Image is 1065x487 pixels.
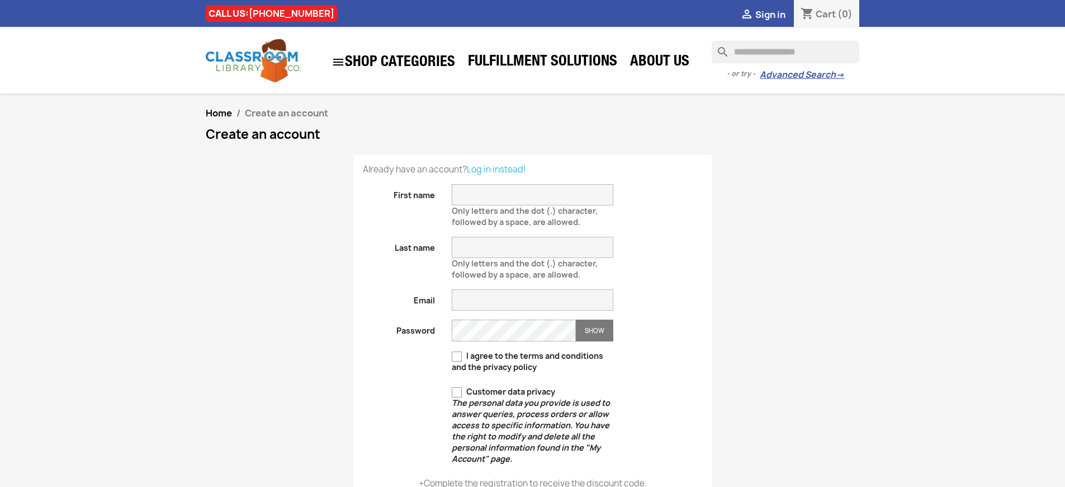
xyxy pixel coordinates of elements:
p: Already have an account? [363,164,703,175]
span: Create an account [245,107,328,119]
a: SHOP CATEGORIES [326,50,461,74]
a: About Us [624,51,695,74]
span: Only letters and the dot (.) character, followed by a space, are allowed. [452,201,598,227]
label: Customer data privacy [452,386,613,465]
a: [PHONE_NUMBER] [249,7,334,20]
input: Search [712,41,859,63]
label: I agree to the terms and conditions and the privacy policy [452,350,613,373]
span: Sign in [755,8,785,21]
a: Fulfillment Solutions [462,51,623,74]
span: → [836,69,844,81]
i: shopping_cart [801,8,814,21]
span: Cart [816,8,836,20]
span: - or try - [727,68,760,79]
i:  [332,55,345,69]
a: Advanced Search→ [760,69,844,81]
input: Password input [452,320,576,341]
span: (0) [837,8,853,20]
button: Show [576,320,613,341]
span: Only letters and the dot (.) character, followed by a space, are allowed. [452,254,598,280]
a: Home [206,107,232,119]
em: The personal data you provide is used to answer queries, process orders or allow access to specif... [452,397,610,464]
label: Password [354,320,444,336]
label: First name [354,184,444,201]
i:  [740,8,754,22]
label: Last name [354,237,444,254]
h1: Create an account [206,128,860,141]
label: Email [354,289,444,306]
div: CALL US: [206,5,337,22]
a: Log in instead! [467,163,526,175]
img: Classroom Library Company [206,39,301,82]
a:  Sign in [740,8,785,21]
i: search [712,41,725,54]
